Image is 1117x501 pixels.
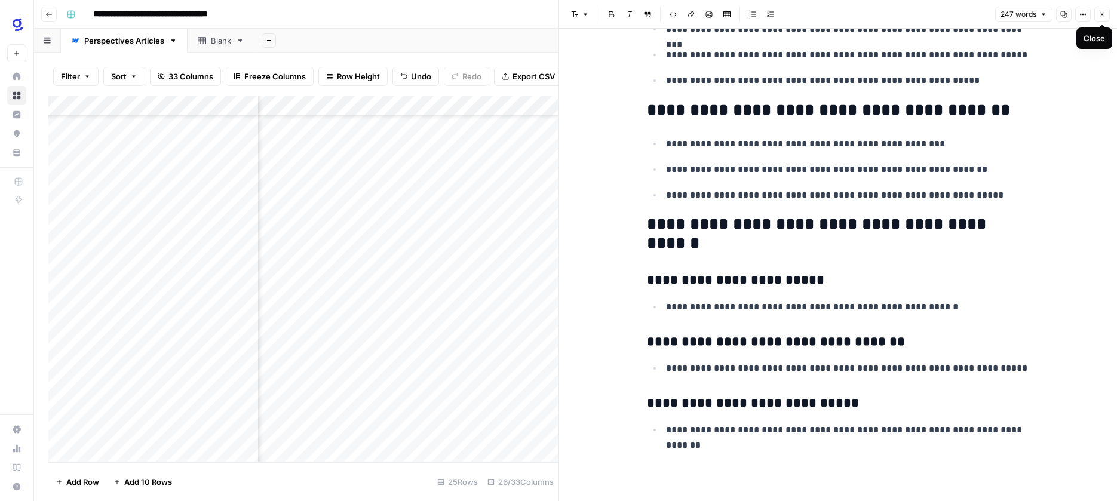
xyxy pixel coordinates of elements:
button: Freeze Columns [226,67,314,86]
a: Blank [188,29,254,53]
a: Learning Hub [7,458,26,477]
div: Blank [211,35,231,47]
a: Settings [7,420,26,439]
span: Row Height [337,70,380,82]
div: Perspectives Articles [84,35,164,47]
button: Redo [444,67,489,86]
span: Add Row [66,476,99,488]
button: Filter [53,67,99,86]
span: Redo [462,70,481,82]
div: 25 Rows [432,472,483,491]
a: Usage [7,439,26,458]
button: Add 10 Rows [106,472,179,491]
button: Export CSV [494,67,563,86]
a: Perspectives Articles [61,29,188,53]
div: 26/33 Columns [483,472,558,491]
span: Export CSV [513,70,555,82]
button: Help + Support [7,477,26,496]
a: Browse [7,86,26,105]
a: Home [7,67,26,86]
button: Sort [103,67,145,86]
button: Add Row [48,472,106,491]
button: 247 words [995,7,1052,22]
a: Opportunities [7,124,26,143]
span: Undo [411,70,431,82]
div: Close [1084,32,1105,44]
a: Insights [7,105,26,124]
span: Sort [111,70,127,82]
img: Glean SEO Ops Logo [7,14,29,35]
span: 247 words [1001,9,1036,20]
span: Add 10 Rows [124,476,172,488]
a: Your Data [7,143,26,162]
span: 33 Columns [168,70,213,82]
span: Freeze Columns [244,70,306,82]
button: Undo [392,67,439,86]
button: Workspace: Glean SEO Ops [7,10,26,39]
span: Filter [61,70,80,82]
button: 33 Columns [150,67,221,86]
button: Row Height [318,67,388,86]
